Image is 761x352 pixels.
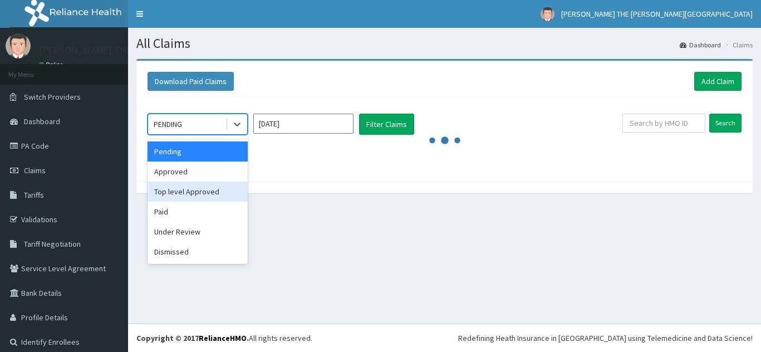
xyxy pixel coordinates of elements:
input: Search by HMO ID [622,114,705,133]
strong: Copyright © 2017 . [136,333,249,343]
div: PENDING [154,119,182,130]
footer: All rights reserved. [128,324,761,352]
span: Claims [24,165,46,175]
div: Paid [148,202,248,222]
input: Select Month and Year [253,114,354,134]
p: [PERSON_NAME] THE [PERSON_NAME][GEOGRAPHIC_DATA] [39,45,299,55]
h1: All Claims [136,36,753,51]
a: Dashboard [680,40,721,50]
div: Redefining Heath Insurance in [GEOGRAPHIC_DATA] using Telemedicine and Data Science! [458,333,753,344]
div: Dismissed [148,242,248,262]
li: Claims [722,40,753,50]
span: Tariff Negotiation [24,239,81,249]
a: Online [39,61,66,69]
span: Dashboard [24,116,60,126]
button: Filter Claims [359,114,414,135]
div: Approved [148,162,248,182]
svg: audio-loading [428,124,461,157]
div: Pending [148,141,248,162]
span: [PERSON_NAME] THE [PERSON_NAME][GEOGRAPHIC_DATA] [561,9,753,19]
img: User Image [541,7,554,21]
a: RelianceHMO [199,333,247,343]
span: Tariffs [24,190,44,200]
button: Download Paid Claims [148,72,234,91]
a: Add Claim [694,72,742,91]
div: Top level Approved [148,182,248,202]
input: Search [709,114,742,133]
span: Switch Providers [24,92,81,102]
div: Under Review [148,222,248,242]
img: User Image [6,33,31,58]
